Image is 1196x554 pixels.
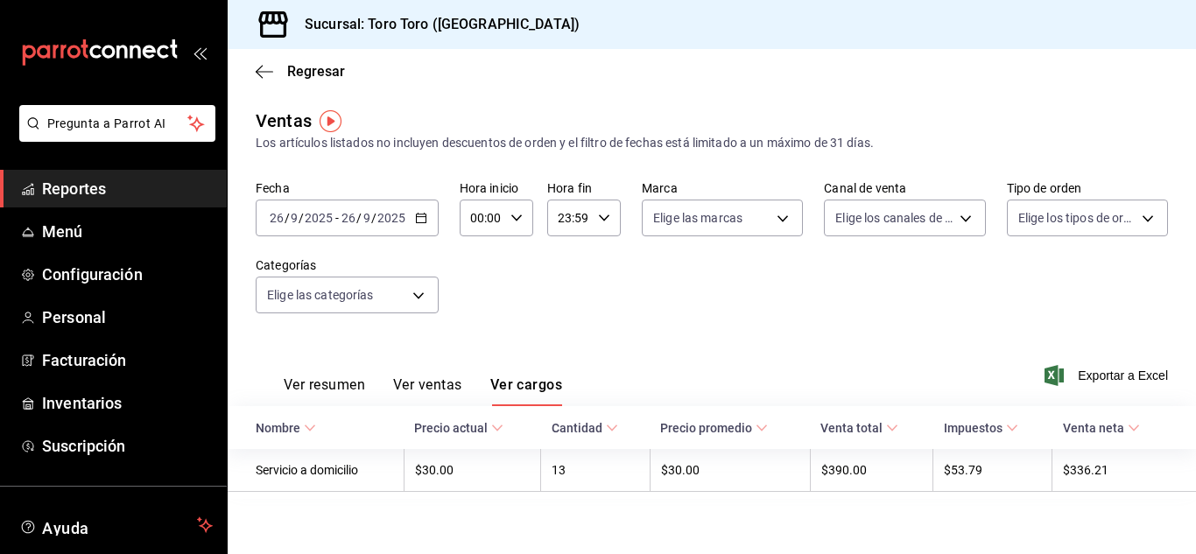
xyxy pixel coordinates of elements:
td: $30.00 [404,449,541,492]
div: Ventas [256,108,312,134]
label: Hora inicio [460,182,533,194]
span: / [299,211,304,225]
span: Pregunta a Parrot AI [47,115,188,133]
button: open_drawer_menu [193,46,207,60]
span: Precio actual [414,421,503,435]
span: / [356,211,362,225]
button: Ver cargos [490,376,563,406]
span: Regresar [287,63,345,80]
div: Los artículos listados no incluyen descuentos de orden y el filtro de fechas está limitado a un m... [256,134,1168,152]
input: -- [341,211,356,225]
label: Categorías [256,259,439,271]
span: Personal [42,305,213,329]
span: Configuración [42,263,213,286]
span: Venta neta [1063,421,1140,435]
input: -- [290,211,299,225]
div: navigation tabs [284,376,562,406]
span: Elige los canales de venta [835,209,953,227]
span: Elige las categorías [267,286,374,304]
img: Tooltip marker [320,110,341,132]
span: / [285,211,290,225]
button: Exportar a Excel [1048,365,1168,386]
span: Reportes [42,177,213,200]
td: $30.00 [650,449,810,492]
span: Menú [42,220,213,243]
span: Venta total [820,421,898,435]
span: - [335,211,339,225]
span: Impuestos [944,421,1018,435]
span: Precio promedio [660,421,768,435]
td: $53.79 [933,449,1052,492]
span: / [371,211,376,225]
td: $336.21 [1052,449,1196,492]
input: -- [362,211,371,225]
span: Suscripción [42,434,213,458]
label: Tipo de orden [1007,182,1168,194]
input: ---- [304,211,334,225]
label: Canal de venta [824,182,985,194]
button: Pregunta a Parrot AI [19,105,215,142]
h3: Sucursal: Toro Toro ([GEOGRAPHIC_DATA]) [291,14,580,35]
span: Elige los tipos de orden [1018,209,1136,227]
td: 13 [541,449,650,492]
td: $390.00 [810,449,933,492]
span: Ayuda [42,515,190,536]
button: Regresar [256,63,345,80]
label: Fecha [256,182,439,194]
span: Nombre [256,421,316,435]
button: Ver ventas [393,376,462,406]
span: Elige las marcas [653,209,742,227]
label: Hora fin [547,182,621,194]
input: -- [269,211,285,225]
label: Marca [642,182,803,194]
a: Pregunta a Parrot AI [12,127,215,145]
button: Ver resumen [284,376,365,406]
td: Servicio a domicilio [228,449,404,492]
span: Inventarios [42,391,213,415]
span: Facturación [42,348,213,372]
input: ---- [376,211,406,225]
span: Cantidad [552,421,618,435]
